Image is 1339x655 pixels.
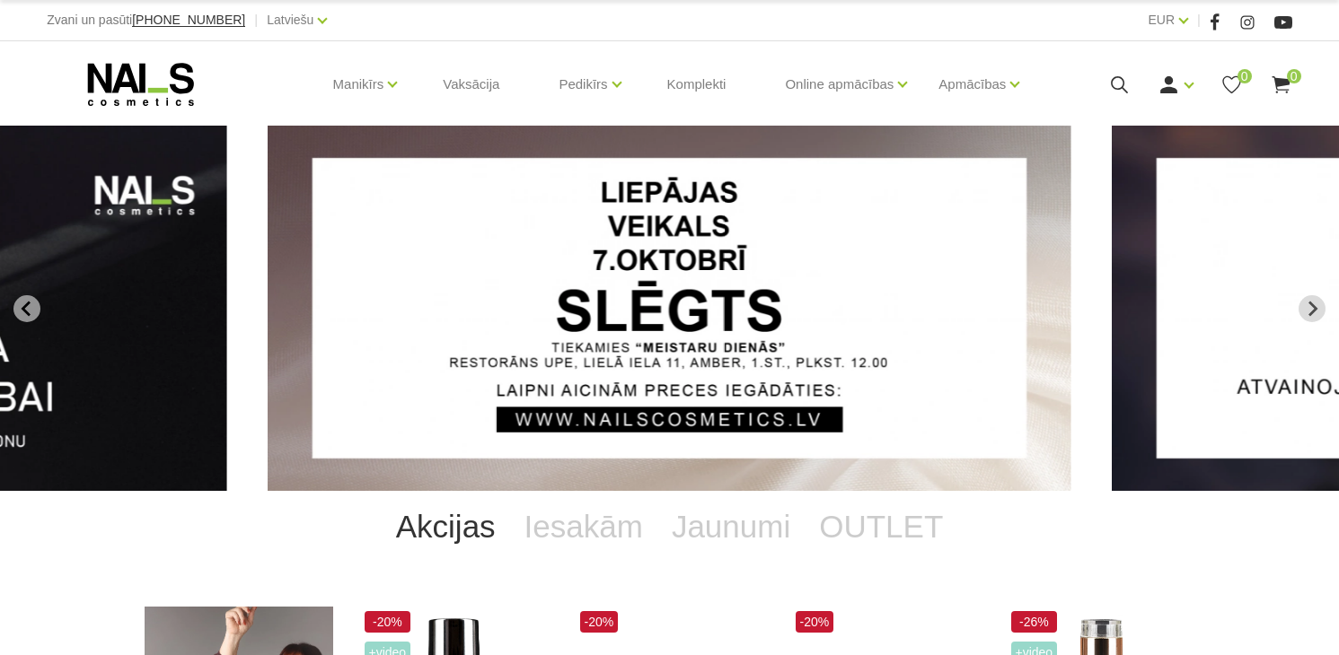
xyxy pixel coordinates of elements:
a: Jaunumi [657,491,805,563]
span: -20% [580,611,619,633]
a: Vaksācija [428,41,514,127]
button: Go to last slide [13,295,40,322]
div: Zvani un pasūti [47,9,245,31]
span: | [254,9,258,31]
button: Next slide [1299,295,1326,322]
span: | [1197,9,1201,31]
a: Iesakām [510,491,657,563]
a: Pedikīrs [559,48,607,120]
span: 0 [1238,69,1252,83]
a: Akcijas [382,491,510,563]
span: -20% [365,611,411,633]
a: Manikīrs [333,48,384,120]
a: EUR [1149,9,1176,31]
a: OUTLET [805,491,957,563]
a: Latviešu [267,9,313,31]
span: -26% [1011,611,1058,633]
a: Online apmācības [785,48,894,120]
a: Apmācības [938,48,1006,120]
a: [PHONE_NUMBER] [132,13,245,27]
li: 1 of 13 [268,126,1071,491]
span: 0 [1287,69,1301,83]
a: 0 [1270,74,1292,96]
a: Komplekti [653,41,741,127]
span: -20% [796,611,834,633]
a: 0 [1220,74,1243,96]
